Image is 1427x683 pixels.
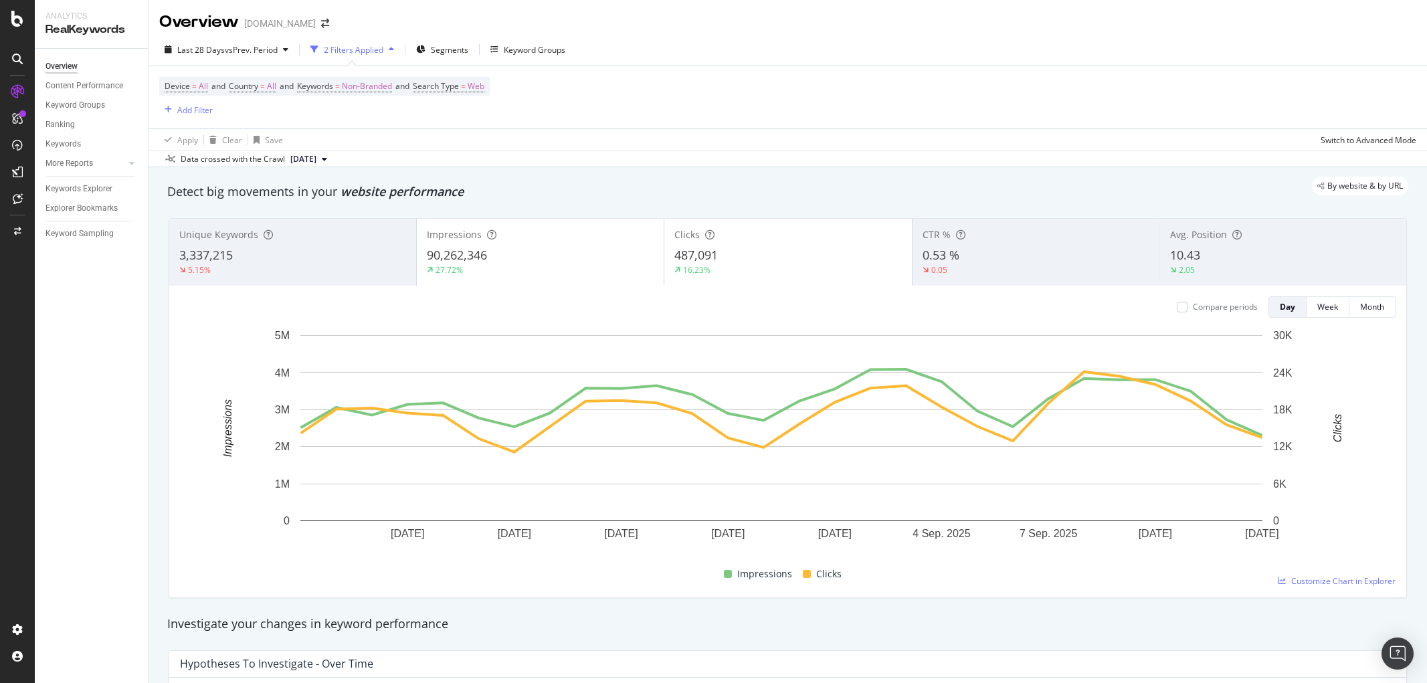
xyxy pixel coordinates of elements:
text: [DATE] [498,528,531,539]
span: Clicks [816,566,842,582]
span: 10.43 [1170,247,1200,263]
span: All [267,77,276,96]
span: Customize Chart in Explorer [1291,575,1396,587]
button: 2 Filters Applied [305,39,399,60]
button: Save [248,129,283,151]
text: 2M [275,441,290,452]
span: and [211,80,225,92]
text: 7 Sep. 2025 [1020,528,1077,539]
div: Month [1360,301,1384,312]
div: 2 Filters Applied [324,44,383,56]
button: Keyword Groups [485,39,571,60]
text: 4M [275,367,290,378]
div: [DOMAIN_NAME] [244,17,316,30]
span: = [335,80,340,92]
a: Content Performance [45,79,138,93]
span: Keywords [297,80,333,92]
span: Impressions [737,566,792,582]
span: By website & by URL [1327,182,1403,190]
button: Segments [411,39,474,60]
div: 2.05 [1179,264,1195,276]
div: Week [1317,301,1338,312]
div: RealKeywords [45,22,137,37]
text: 24K [1273,367,1293,378]
span: = [192,80,197,92]
div: Switch to Advanced Mode [1321,134,1416,146]
span: Avg. Position [1170,228,1227,241]
div: 27.72% [436,264,463,276]
div: legacy label [1312,177,1408,195]
span: Segments [431,44,468,56]
div: Save [265,134,283,146]
div: More Reports [45,157,93,171]
button: [DATE] [285,151,332,167]
div: Content Performance [45,79,123,93]
span: All [199,77,208,96]
button: Apply [159,129,198,151]
button: Add Filter [159,102,213,118]
div: Keywords [45,137,81,151]
button: Week [1307,296,1349,318]
div: Keyword Groups [504,44,565,56]
text: Impressions [222,399,233,457]
div: Hypotheses to Investigate - Over Time [180,657,373,670]
span: 487,091 [674,247,718,263]
button: Clear [204,129,242,151]
a: Keywords Explorer [45,182,138,196]
div: Analytics [45,11,137,22]
text: 4 Sep. 2025 [913,528,970,539]
span: 0.53 % [923,247,959,263]
div: Apply [177,134,198,146]
span: Country [229,80,258,92]
span: Unique Keywords [179,228,258,241]
a: Overview [45,60,138,74]
text: 12K [1273,441,1293,452]
text: [DATE] [711,528,745,539]
a: Ranking [45,118,138,132]
div: Open Intercom Messenger [1382,638,1414,670]
button: Last 28 DaysvsPrev. Period [159,39,294,60]
span: Impressions [427,228,482,241]
button: Switch to Advanced Mode [1315,129,1416,151]
span: Search Type [413,80,459,92]
span: vs Prev. Period [225,44,278,56]
span: and [395,80,409,92]
text: Clicks [1332,414,1343,443]
div: 16.23% [683,264,710,276]
div: Investigate your changes in keyword performance [167,615,1408,633]
span: Web [468,77,484,96]
a: Keyword Sampling [45,227,138,241]
text: 30K [1273,330,1293,341]
text: 5M [275,330,290,341]
span: Clicks [674,228,700,241]
span: 3,337,215 [179,247,233,263]
text: [DATE] [391,528,424,539]
div: 5.15% [188,264,211,276]
span: CTR % [923,228,951,241]
span: and [280,80,294,92]
div: Keyword Sampling [45,227,114,241]
text: 6K [1273,478,1287,490]
div: Keyword Groups [45,98,105,112]
div: Overview [159,11,239,33]
a: Keywords [45,137,138,151]
span: Last 28 Days [177,44,225,56]
text: 3M [275,404,290,415]
text: [DATE] [1245,528,1278,539]
span: = [260,80,265,92]
a: Keyword Groups [45,98,138,112]
span: 90,262,346 [427,247,487,263]
a: Explorer Bookmarks [45,201,138,215]
text: [DATE] [818,528,852,539]
span: Non-Branded [342,77,392,96]
div: Add Filter [177,104,213,116]
div: Keywords Explorer [45,182,112,196]
div: Day [1280,301,1295,312]
div: 0.05 [931,264,947,276]
svg: A chart. [180,328,1383,561]
div: arrow-right-arrow-left [321,19,329,28]
div: Compare periods [1193,301,1258,312]
div: Data crossed with the Crawl [181,153,285,165]
a: More Reports [45,157,125,171]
